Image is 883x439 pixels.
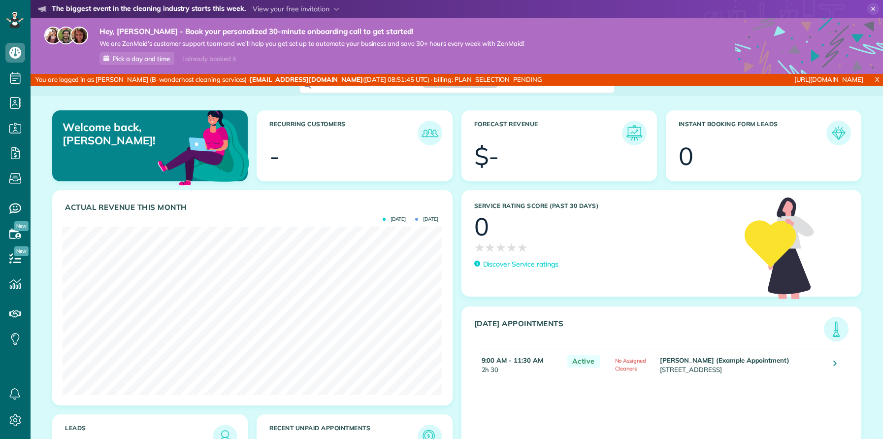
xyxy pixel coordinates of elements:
strong: [EMAIL_ADDRESS][DOMAIN_NAME] [250,75,363,83]
span: ★ [506,239,517,256]
span: New [14,221,29,231]
a: Pick a day and time [99,52,174,65]
img: icon_recurring_customers-cf858462ba22bcd05b5a5880d41d6543d210077de5bb9ebc9590e49fd87d84ed.png [420,123,440,143]
strong: [PERSON_NAME] (Example Appointment) [660,356,789,364]
strong: Hey, [PERSON_NAME] - Book your personalized 30-minute onboarding call to get started! [99,27,524,36]
div: - [269,144,280,169]
span: ★ [485,239,495,256]
span: ★ [517,239,528,256]
div: 0 [679,144,693,169]
img: jorge-587dff0eeaa6aab1f244e6dc62b8924c3b6ad411094392a53c71c6c4a576187d.jpg [57,27,75,44]
span: Active [567,355,600,368]
img: icon_forecast_revenue-8c13a41c7ed35a8dcfafea3cbb826a0462acb37728057bba2d056411b612bbbe.png [624,123,644,143]
img: dashboard_welcome-42a62b7d889689a78055ac9021e634bf52bae3f8056760290aed330b23ab8690.png [156,99,251,195]
h3: Service Rating score (past 30 days) [474,203,735,209]
div: $- [474,144,499,169]
a: Discover Service ratings [474,259,558,270]
td: [STREET_ADDRESS] [657,349,826,380]
strong: The biggest event in the cleaning industry starts this week. [52,4,246,15]
img: icon_todays_appointments-901f7ab196bb0bea1936b74009e4eb5ffbc2d2711fa7634e0d609ed5ef32b18b.png [826,319,846,339]
h3: Instant Booking Form Leads [679,121,826,145]
img: maria-72a9807cf96188c08ef61303f053569d2e2a8a1cde33d635c8a3ac13582a053d.jpg [44,27,62,44]
h3: [DATE] Appointments [474,319,824,341]
img: michelle-19f622bdf1676172e81f8f8fba1fb50e276960ebfe0243fe18214015130c80e4.jpg [70,27,88,44]
strong: 9:00 AM - 11:30 AM [482,356,543,364]
h3: Forecast Revenue [474,121,622,145]
span: Pick a day and time [113,55,170,63]
p: Welcome back, [PERSON_NAME]! [63,121,185,147]
span: [DATE] [415,217,438,222]
h3: Actual Revenue this month [65,203,442,212]
span: [DATE] [383,217,406,222]
span: ★ [495,239,506,256]
span: No Assigned Cleaners [615,357,647,372]
h3: Recurring Customers [269,121,417,145]
div: I already booked it [176,53,242,65]
span: ★ [474,239,485,256]
td: 2h 30 [474,349,562,380]
a: X [871,74,883,85]
p: Discover Service ratings [483,259,558,270]
div: 0 [474,214,489,239]
img: icon_form_leads-04211a6a04a5b2264e4ee56bc0799ec3eb69b7e499cbb523a139df1d13a81ae0.png [829,123,849,143]
div: You are logged in as [PERSON_NAME] (B-wonderhost cleaning services) · ([DATE] 08:51:45 UTC) · bil... [31,74,587,86]
span: We are ZenMaid’s customer support team and we’ll help you get set up to automate your business an... [99,39,524,48]
a: [URL][DOMAIN_NAME] [794,75,863,83]
span: New [14,246,29,256]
